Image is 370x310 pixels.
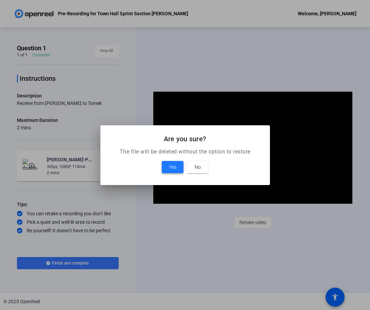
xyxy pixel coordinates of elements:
span: No [195,163,201,171]
button: No [187,161,209,173]
h2: Are you sure? [109,133,262,144]
button: Yes [162,161,183,173]
p: The file will be deleted without the option to restore [109,148,262,156]
span: Yes [169,163,176,171]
